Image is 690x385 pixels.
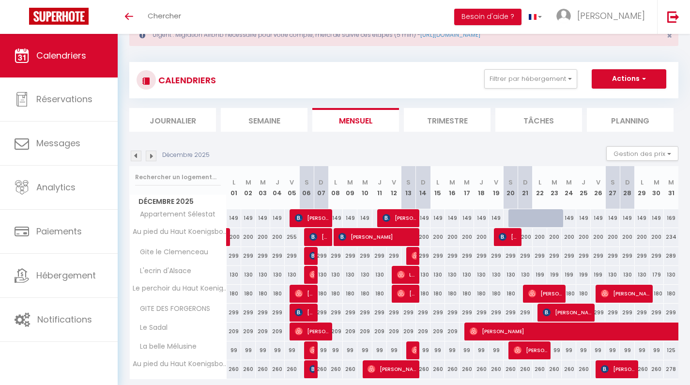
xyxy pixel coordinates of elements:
[489,209,503,227] div: 149
[162,151,210,160] p: Décembre 2025
[314,341,328,359] div: 99
[338,228,416,246] span: [PERSON_NAME]
[664,304,678,322] div: 299
[577,10,645,22] span: [PERSON_NAME]
[36,49,86,62] span: Calendriers
[285,247,299,265] div: 299
[245,178,251,187] abbr: M
[131,341,199,352] span: La belle Mélusine
[404,108,491,132] li: Trimestre
[518,304,533,322] div: 299
[328,247,343,265] div: 299
[131,266,194,277] span: L'ecrin d'Alsace
[372,304,387,322] div: 299
[474,209,489,227] div: 149
[667,30,672,42] span: ×
[445,166,460,209] th: 16
[533,166,547,209] th: 22
[605,304,620,322] div: 299
[533,247,547,265] div: 299
[312,108,399,132] li: Mensuel
[620,304,634,322] div: 299
[635,304,649,322] div: 299
[372,323,387,340] div: 209
[309,228,329,246] span: [PERSON_NAME]
[357,166,372,209] th: 10
[430,228,445,246] div: 200
[416,341,430,359] div: 99
[576,228,591,246] div: 200
[156,69,216,91] h3: CALENDRIERS
[227,266,241,284] div: 130
[552,178,557,187] abbr: M
[357,304,372,322] div: 299
[387,304,401,322] div: 299
[131,285,228,292] span: Le perchoir du Haut Koenigsbourg
[256,166,270,209] th: 03
[256,228,270,246] div: 200
[620,228,634,246] div: 200
[562,166,576,209] th: 24
[36,225,82,237] span: Paiements
[314,285,328,303] div: 180
[576,341,591,359] div: 99
[319,178,323,187] abbr: D
[401,166,416,209] th: 13
[562,247,576,265] div: 299
[562,266,576,284] div: 199
[430,166,445,209] th: 15
[232,178,235,187] abbr: L
[416,266,430,284] div: 130
[605,266,620,284] div: 130
[299,166,314,209] th: 06
[270,247,285,265] div: 299
[309,265,314,284] span: [PERSON_NAME]
[241,166,256,209] th: 02
[227,228,241,246] div: 200
[241,247,256,265] div: 299
[29,8,89,25] img: Super Booking
[397,284,416,303] span: [PERSON_NAME]
[474,285,489,303] div: 180
[343,304,357,322] div: 299
[460,266,474,284] div: 130
[309,360,314,378] span: [PERSON_NAME]
[566,178,572,187] abbr: M
[328,304,343,322] div: 299
[416,285,430,303] div: 180
[416,209,430,227] div: 149
[649,228,664,246] div: 200
[625,178,630,187] abbr: D
[328,209,343,227] div: 149
[368,360,416,378] span: [PERSON_NAME]
[664,166,678,209] th: 31
[445,341,460,359] div: 99
[635,228,649,246] div: 200
[270,166,285,209] th: 04
[576,209,591,227] div: 149
[460,285,474,303] div: 180
[474,166,489,209] th: 18
[523,178,528,187] abbr: D
[649,285,664,303] div: 180
[295,209,329,227] span: [PERSON_NAME]
[372,341,387,359] div: 99
[378,178,382,187] abbr: J
[635,247,649,265] div: 299
[314,304,328,322] div: 299
[562,228,576,246] div: 200
[241,304,256,322] div: 299
[489,247,503,265] div: 299
[285,228,299,246] div: 255
[445,228,460,246] div: 200
[416,304,430,322] div: 299
[383,209,416,227] span: [PERSON_NAME]
[445,209,460,227] div: 149
[494,178,498,187] abbr: V
[635,266,649,284] div: 130
[309,246,314,265] span: [PERSON_NAME]
[285,341,299,359] div: 99
[372,266,387,284] div: 130
[241,209,256,227] div: 149
[241,341,256,359] div: 99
